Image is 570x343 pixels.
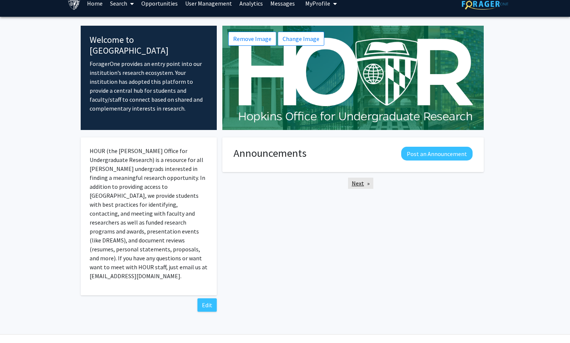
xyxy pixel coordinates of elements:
ul: Pagination [222,178,484,189]
button: Change Image [278,32,324,46]
img: Cover Image [222,26,484,130]
iframe: Chat [6,309,32,337]
h4: Welcome to [GEOGRAPHIC_DATA] [90,35,208,56]
a: Next page [348,178,373,189]
p: HOUR (the [PERSON_NAME] Office for Undergraduate Research) is a resource for all [PERSON_NAME] un... [90,146,208,280]
button: Edit [197,298,217,312]
button: Post an Announcement [401,147,473,161]
h1: Announcements [234,147,306,160]
p: ForagerOne provides an entry point into our institution’s research ecosystem. Your institution ha... [90,59,208,113]
button: Remove Image [228,32,276,46]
